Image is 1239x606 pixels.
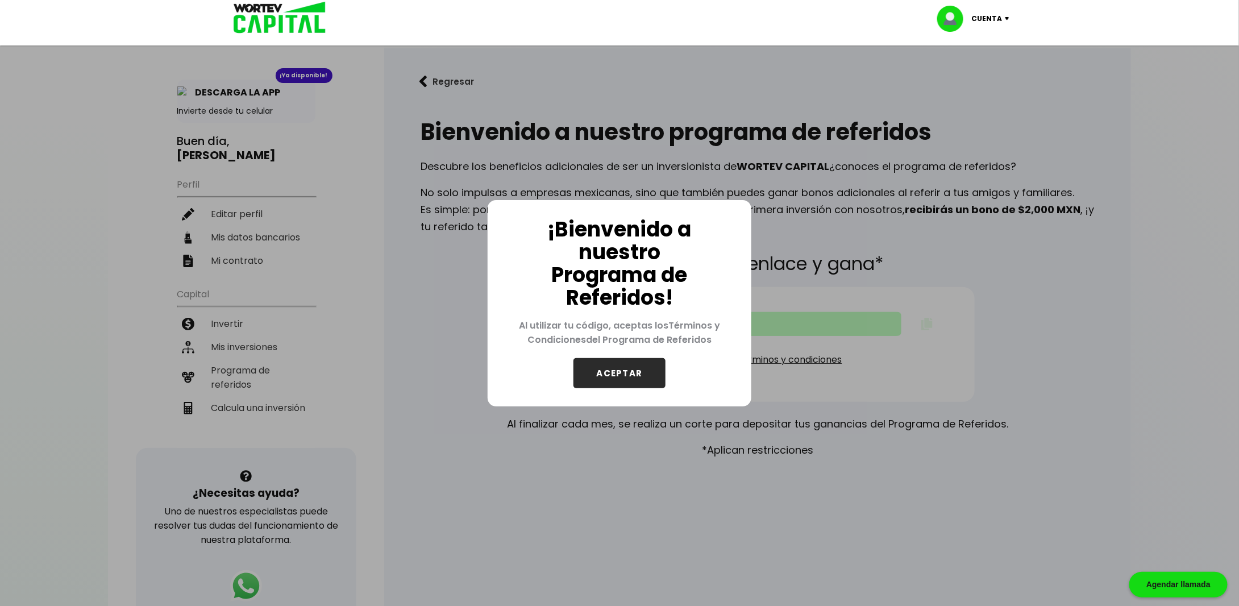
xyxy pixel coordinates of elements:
[506,218,733,309] p: ¡Bienvenido a nuestro Programa de Referidos!
[1129,572,1228,597] div: Agendar llamada
[937,6,971,32] img: profile-image
[971,10,1002,27] p: Cuenta
[527,319,720,346] a: Términos y Condiciones
[573,358,666,388] button: ACEPTAR
[1002,17,1017,20] img: icon-down
[506,309,733,358] p: Al utilizar tu código, aceptas los del Programa de Referidos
